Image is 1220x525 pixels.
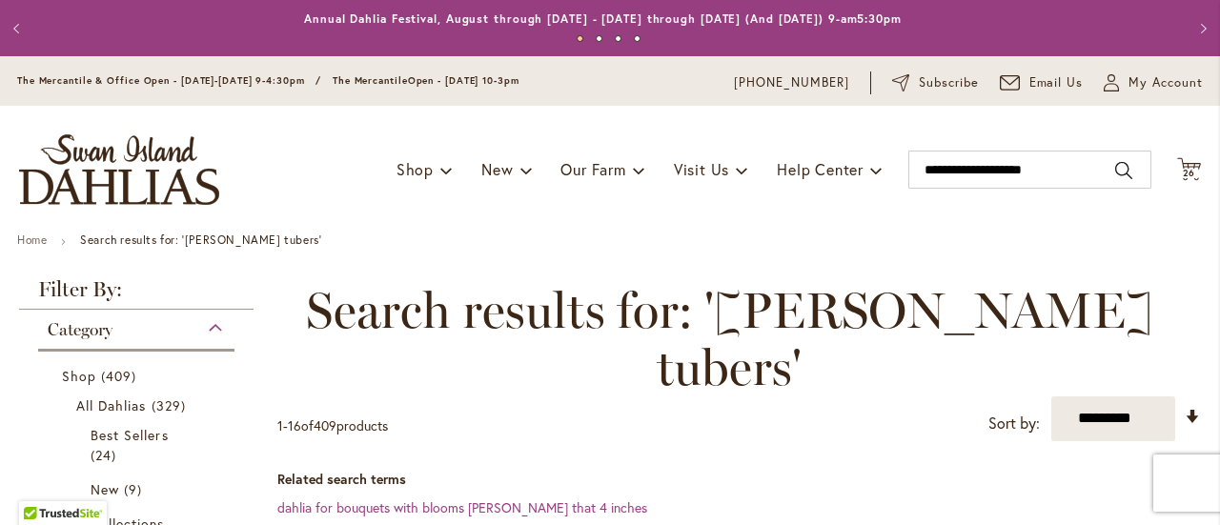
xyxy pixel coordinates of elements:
span: Our Farm [560,159,625,179]
a: dahlia for bouquets with blooms [PERSON_NAME] that 4 inches [277,498,647,516]
span: Category [48,319,112,340]
a: Home [17,232,47,247]
button: 2 of 4 [596,35,602,42]
button: 26 [1177,157,1201,183]
button: 4 of 4 [634,35,640,42]
a: New [91,479,187,499]
span: Subscribe [919,73,979,92]
a: Best Sellers [91,425,187,465]
span: 26 [1183,167,1196,179]
strong: Search results for: '[PERSON_NAME] tubers' [80,232,321,247]
span: Search results for: '[PERSON_NAME] tubers' [277,282,1182,396]
strong: Filter By: [19,279,254,310]
a: Subscribe [892,73,979,92]
span: Visit Us [674,159,729,179]
span: 24 [91,445,121,465]
span: 9 [124,479,147,499]
label: Sort by: [988,406,1040,441]
span: 409 [101,366,141,386]
button: 3 of 4 [615,35,621,42]
span: New [91,480,119,498]
span: 1 [277,416,283,434]
span: My Account [1128,73,1203,92]
span: The Mercantile & Office Open - [DATE]-[DATE] 9-4:30pm / The Mercantile [17,74,408,87]
button: 1 of 4 [577,35,583,42]
a: Annual Dahlia Festival, August through [DATE] - [DATE] through [DATE] (And [DATE]) 9-am5:30pm [304,11,902,26]
a: Email Us [1000,73,1084,92]
span: All Dahlias [76,396,147,414]
span: 409 [314,416,336,434]
dt: Related search terms [277,470,1201,489]
a: All Dahlias [76,395,201,415]
p: - of products [277,411,388,441]
span: New [481,159,513,179]
span: Best Sellers [91,426,169,444]
span: Shop [396,159,434,179]
span: Email Us [1029,73,1084,92]
button: My Account [1104,73,1203,92]
span: 16 [288,416,301,434]
span: Open - [DATE] 10-3pm [408,74,519,87]
a: store logo [19,134,219,205]
span: Help Center [777,159,864,179]
button: Next [1182,10,1220,48]
a: Shop [62,366,215,386]
span: Shop [62,367,96,385]
iframe: Launch Accessibility Center [14,457,68,511]
span: 329 [152,395,191,415]
a: [PHONE_NUMBER] [734,73,849,92]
